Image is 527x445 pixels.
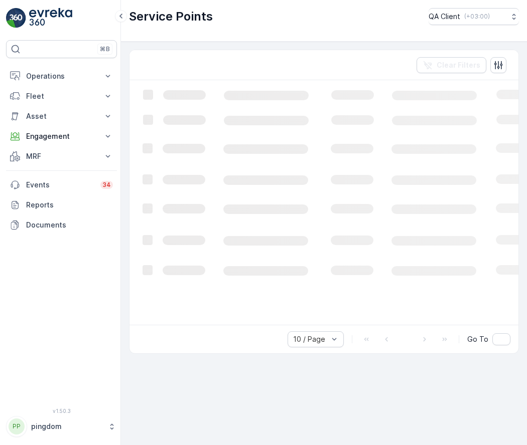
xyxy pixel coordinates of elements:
div: PP [9,418,25,434]
p: Clear Filters [437,60,480,70]
p: pingdom [31,421,103,431]
p: Service Points [129,9,213,25]
span: Go To [467,334,488,344]
button: Fleet [6,86,117,106]
p: Events [26,180,94,190]
p: Documents [26,220,113,230]
p: QA Client [429,12,460,22]
p: ⌘B [100,45,110,53]
span: v 1.50.3 [6,408,117,414]
p: Fleet [26,91,97,101]
p: Operations [26,71,97,81]
a: Reports [6,195,117,215]
a: Events34 [6,175,117,195]
p: Asset [26,111,97,121]
img: logo_light-DOdMpM7g.png [29,8,72,28]
img: logo [6,8,26,28]
button: QA Client(+03:00) [429,8,519,25]
p: Engagement [26,131,97,141]
p: 34 [102,181,111,189]
button: PPpingdom [6,416,117,437]
button: Engagement [6,126,117,146]
button: Clear Filters [417,57,486,73]
button: MRF [6,146,117,166]
p: ( +03:00 ) [464,13,490,21]
a: Documents [6,215,117,235]
button: Operations [6,66,117,86]
p: MRF [26,151,97,161]
p: Reports [26,200,113,210]
button: Asset [6,106,117,126]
